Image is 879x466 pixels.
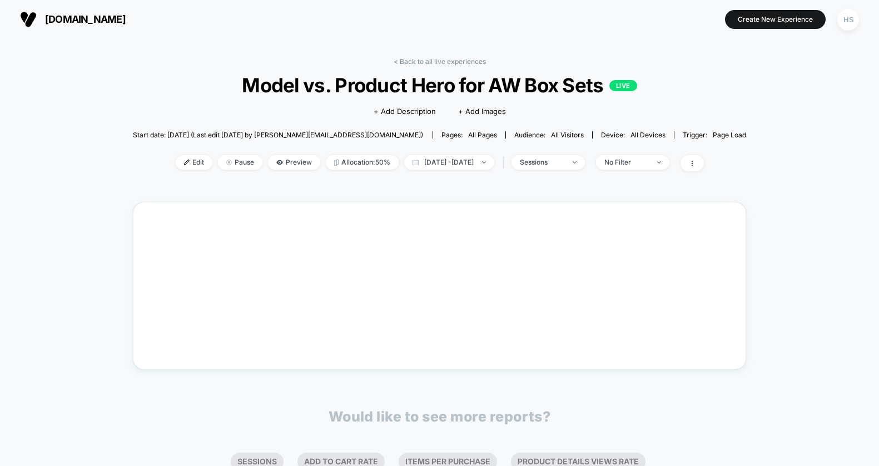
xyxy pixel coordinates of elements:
div: sessions [520,158,564,166]
a: < Back to all live experiences [394,57,486,66]
img: rebalance [334,160,339,166]
span: | [500,156,511,170]
img: end [226,160,232,165]
div: No Filter [604,158,649,166]
span: All Visitors [551,131,584,139]
span: Edit [176,155,212,170]
div: Trigger: [683,131,746,139]
button: HS [834,8,862,31]
button: Create New Experience [725,10,826,29]
p: LIVE [609,80,637,92]
img: Visually logo [20,11,37,28]
div: HS [837,9,859,31]
span: Model vs. Product Hero for AW Box Sets [163,74,716,96]
span: Pause [218,155,262,170]
div: Pages: [441,131,497,139]
span: Preview [268,155,320,170]
span: [DOMAIN_NAME] [45,14,126,26]
img: end [482,161,486,163]
img: calendar [413,160,419,165]
span: [DATE] - [DATE] [404,155,494,170]
span: all devices [630,131,666,139]
span: Allocation: 50% [326,155,399,170]
span: Device: [592,131,674,139]
div: Audience: [514,131,584,139]
span: + Add Description [374,106,436,117]
span: Page Load [713,131,746,139]
button: [DOMAIN_NAME] [17,11,129,28]
span: Start date: [DATE] (Last edit [DATE] by [PERSON_NAME][EMAIL_ADDRESS][DOMAIN_NAME]) [133,131,423,139]
img: end [573,161,577,163]
img: end [657,161,661,163]
span: all pages [468,131,497,139]
img: edit [184,160,190,165]
p: Would like to see more reports? [329,409,551,425]
span: + Add Images [458,107,506,116]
